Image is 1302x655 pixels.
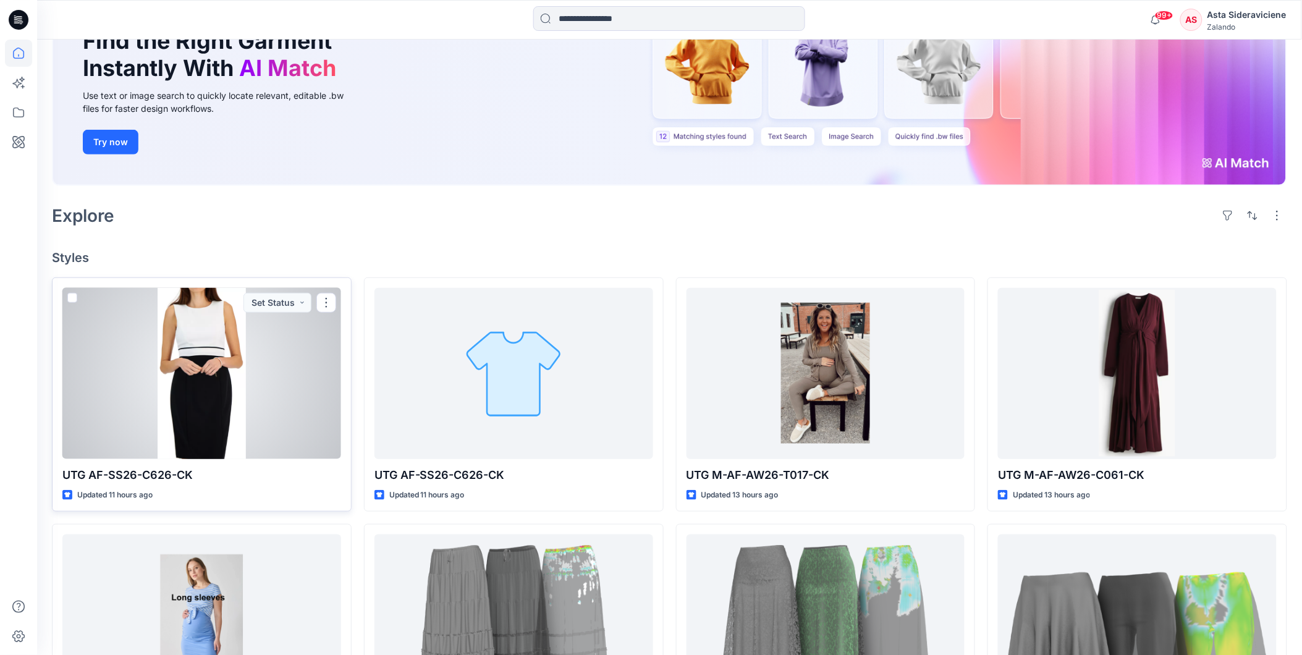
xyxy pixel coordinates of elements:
p: Updated 13 hours ago [701,489,779,502]
p: UTG M-AF-AW26-T017-CK [687,467,965,484]
p: Updated 13 hours ago [1013,489,1090,502]
span: 99+ [1155,11,1173,20]
a: UTG M-AF-AW26-C061-CK [998,288,1277,459]
h4: Styles [52,250,1287,265]
div: Use text or image search to quickly locate relevant, editable .bw files for faster design workflows. [83,89,361,115]
a: UTG AF-SS26-C626-CK [374,288,653,459]
span: AI Match [239,54,336,82]
a: UTG M-AF-AW26-T017-CK [687,288,965,459]
div: Zalando [1207,22,1287,32]
p: UTG AF-SS26-C626-CK [374,467,653,484]
button: Try now [83,130,138,154]
div: AS [1180,9,1203,31]
p: Updated 11 hours ago [77,489,153,502]
a: UTG AF-SS26-C626-CK [62,288,341,459]
h2: Explore [52,206,114,226]
div: Asta Sideraviciene [1207,7,1287,22]
p: UTG AF-SS26-C626-CK [62,467,341,484]
h1: Find the Right Garment Instantly With [83,28,342,81]
p: Updated 11 hours ago [389,489,465,502]
p: UTG M-AF-AW26-C061-CK [998,467,1277,484]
